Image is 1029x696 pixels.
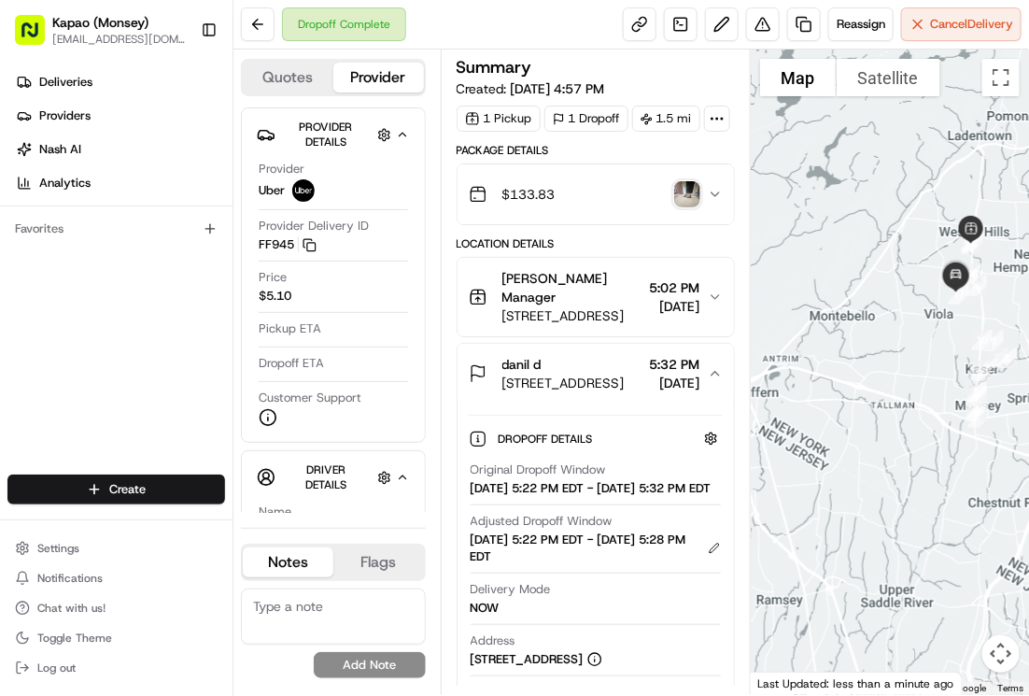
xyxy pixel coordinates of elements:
[37,272,143,291] span: Knowledge Base
[457,236,735,251] div: Location Details
[965,322,1000,358] div: 10
[7,67,233,97] a: Deliveries
[674,181,700,207] img: photo_proof_of_delivery image
[243,63,333,92] button: Quotes
[7,475,225,504] button: Create
[292,179,315,202] img: uber-new-logo.jpeg
[997,683,1023,693] a: Terms (opens in new tab)
[7,655,225,681] button: Log out
[650,297,700,316] span: [DATE]
[19,76,340,106] p: Welcome 👋
[11,264,150,298] a: 📗Knowledge Base
[109,481,146,498] span: Create
[930,16,1013,33] span: Cancel Delivery
[7,168,233,198] a: Analytics
[305,462,346,492] span: Driver Details
[52,13,148,32] button: Kapao (Monsey)
[37,631,112,646] span: Toggle Theme
[502,269,642,306] span: [PERSON_NAME] Manager
[471,462,606,478] span: Original Dropoff Window
[990,340,1025,376] div: 8
[333,63,424,92] button: Provider
[457,59,532,76] h3: Summary
[961,400,996,435] div: 1
[259,320,321,337] span: Pickup ETA
[132,317,226,332] a: Powered byPylon
[259,218,369,234] span: Provider Delivery ID
[158,274,173,289] div: 💻
[471,581,551,598] span: Delivery Mode
[959,374,994,409] div: 5
[901,7,1022,41] button: CancelDelivery
[19,274,34,289] div: 📗
[941,277,977,312] div: 17
[837,59,940,96] button: Show satellite imagery
[499,432,597,447] span: Dropoff Details
[471,532,721,565] div: [DATE] 5:22 PM EDT - [DATE] 5:28 PM EDT
[457,106,541,132] div: 1 Pickup
[458,344,734,404] button: danil d[STREET_ADDRESS]5:32 PM[DATE]
[976,323,1011,359] div: 9
[502,355,542,374] span: danil d
[19,20,56,57] img: Nash
[959,393,994,429] div: 2
[7,565,225,591] button: Notifications
[39,74,92,91] span: Deliveries
[7,101,233,131] a: Providers
[760,59,837,96] button: Show street map
[7,595,225,621] button: Chat with us!
[957,217,993,252] div: 15
[955,256,991,291] div: 16
[751,672,963,695] div: Last Updated: less than a minute ago
[650,355,700,374] span: 5:32 PM
[37,601,106,616] span: Chat with us!
[7,135,233,164] a: Nash AI
[186,318,226,332] span: Pylon
[63,198,236,213] div: We're available if you need us!
[243,547,333,577] button: Notes
[259,236,317,253] button: FF945
[755,671,817,695] a: Open this area in Google Maps (opens a new window)
[19,179,52,213] img: 1736555255976-a54dd68f-1ca7-489b-9aae-adbdc363a1c4
[7,625,225,651] button: Toggle Theme
[63,179,306,198] div: Start new chat
[632,106,700,132] div: 1.5 mi
[317,185,340,207] button: Start new chat
[650,374,700,392] span: [DATE]
[259,182,285,199] span: Uber
[471,513,613,530] span: Adjusted Dropoff Window
[837,16,885,33] span: Reassign
[333,547,424,577] button: Flags
[458,258,734,336] button: [PERSON_NAME] Manager[STREET_ADDRESS]5:02 PM[DATE]
[544,106,628,132] div: 1 Dropoff
[959,378,994,414] div: 4
[828,7,894,41] button: Reassign
[259,269,287,286] span: Price
[257,459,410,496] button: Driver Details
[511,80,605,97] span: [DATE] 4:57 PM
[982,635,1020,673] button: Map camera controls
[7,535,225,561] button: Settings
[150,264,307,298] a: 💻API Documentation
[300,120,353,149] span: Provider Details
[259,390,361,406] span: Customer Support
[259,504,291,520] span: Name
[959,268,994,304] div: 11
[37,571,103,586] span: Notifications
[457,79,605,98] span: Created:
[7,214,225,244] div: Favorites
[502,306,642,325] span: [STREET_ADDRESS]
[52,32,186,47] button: [EMAIL_ADDRESS][DOMAIN_NAME]
[471,632,515,649] span: Address
[39,107,91,124] span: Providers
[259,288,291,305] span: $5.10
[457,143,735,158] div: Package Details
[458,164,734,224] button: $133.83photo_proof_of_delivery image
[37,660,76,675] span: Log out
[39,141,81,158] span: Nash AI
[37,541,79,556] span: Settings
[176,272,300,291] span: API Documentation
